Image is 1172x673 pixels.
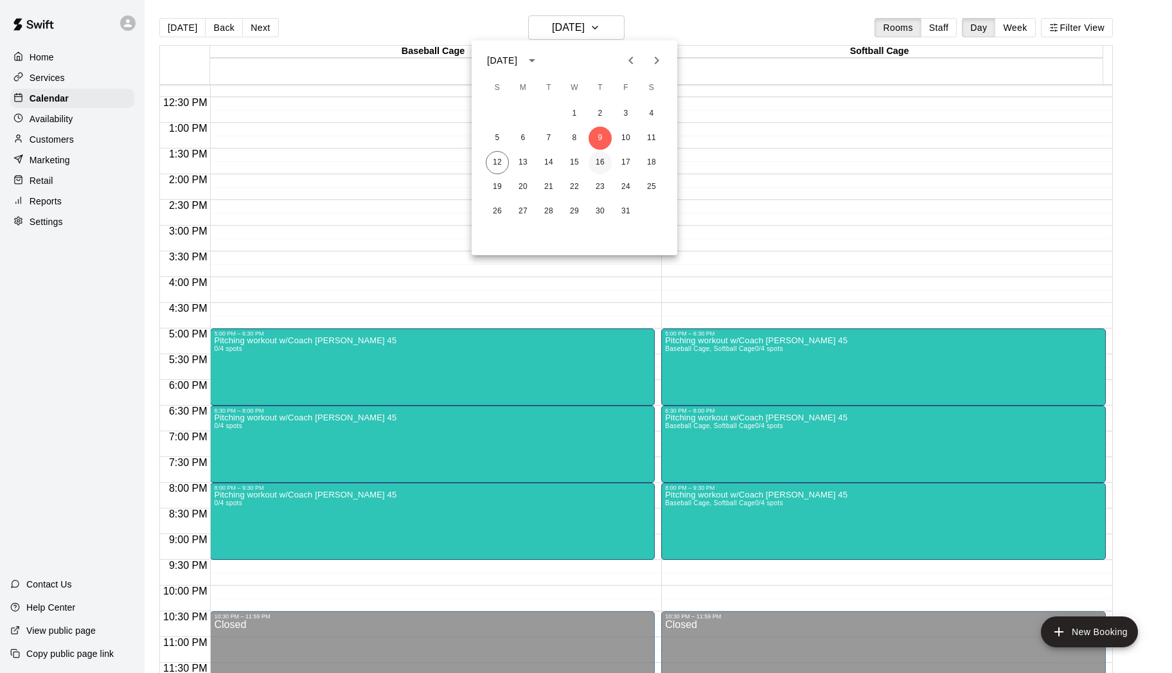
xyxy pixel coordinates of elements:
[563,127,586,150] button: 8
[537,75,560,101] span: Tuesday
[486,75,509,101] span: Sunday
[614,75,637,101] span: Friday
[589,102,612,125] button: 2
[614,102,637,125] button: 3
[640,127,663,150] button: 11
[511,151,535,174] button: 13
[614,175,637,199] button: 24
[486,151,509,174] button: 12
[511,127,535,150] button: 6
[521,49,543,71] button: calendar view is open, switch to year view
[589,75,612,101] span: Thursday
[537,151,560,174] button: 14
[511,200,535,223] button: 27
[563,102,586,125] button: 1
[563,151,586,174] button: 15
[618,48,644,73] button: Previous month
[589,151,612,174] button: 16
[537,200,560,223] button: 28
[487,54,517,67] div: [DATE]
[511,175,535,199] button: 20
[614,200,637,223] button: 31
[589,175,612,199] button: 23
[589,127,612,150] button: 9
[486,200,509,223] button: 26
[644,48,670,73] button: Next month
[563,200,586,223] button: 29
[640,102,663,125] button: 4
[640,175,663,199] button: 25
[614,127,637,150] button: 10
[640,151,663,174] button: 18
[511,75,535,101] span: Monday
[537,127,560,150] button: 7
[537,175,560,199] button: 21
[486,127,509,150] button: 5
[589,200,612,223] button: 30
[640,75,663,101] span: Saturday
[563,75,586,101] span: Wednesday
[563,175,586,199] button: 22
[486,175,509,199] button: 19
[614,151,637,174] button: 17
